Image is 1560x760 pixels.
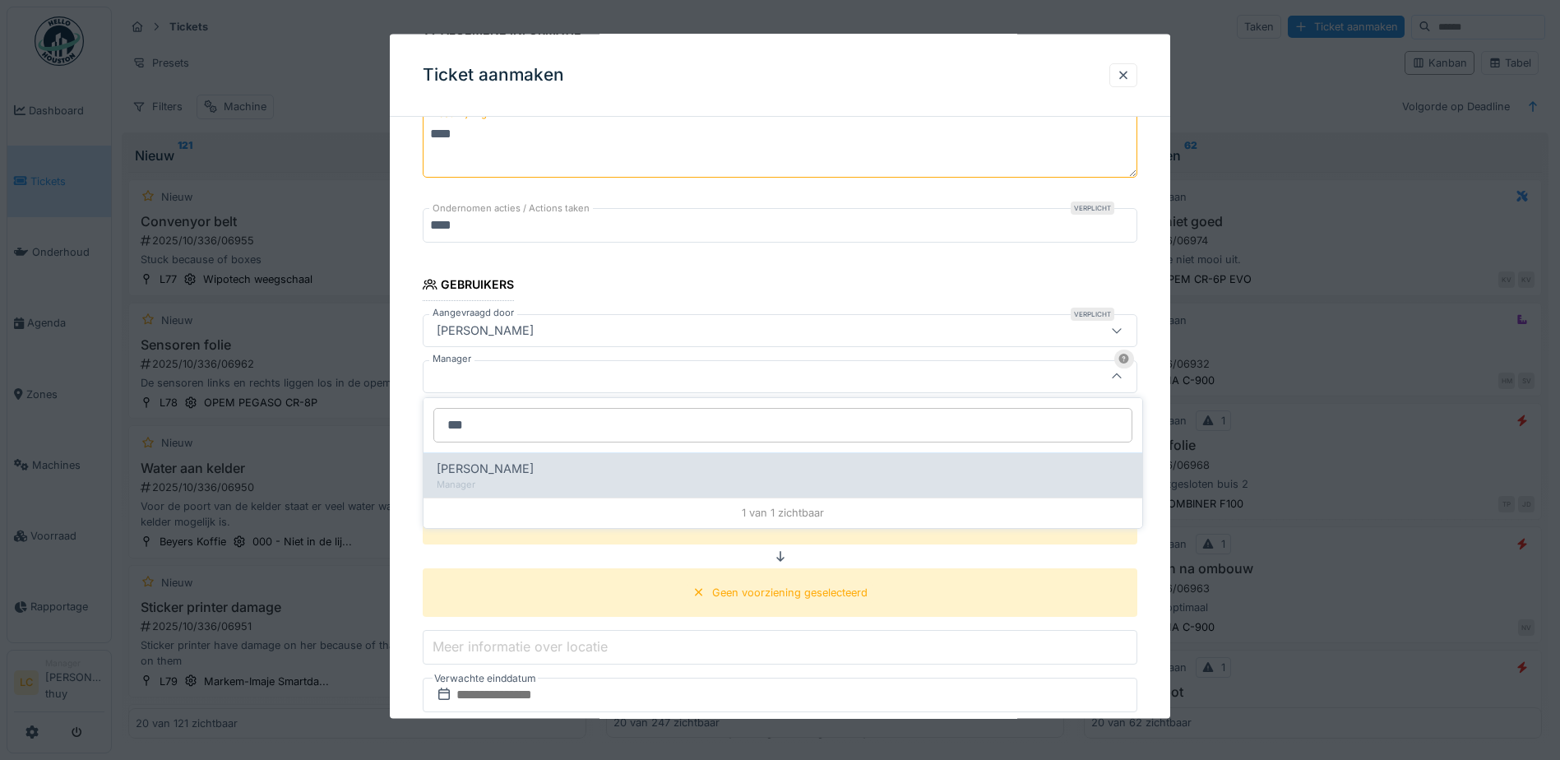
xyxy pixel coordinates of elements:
[423,65,564,86] h3: Ticket aanmaken
[430,321,540,339] div: [PERSON_NAME]
[429,104,490,124] label: Beschrijving
[429,351,474,365] label: Manager
[433,670,538,688] label: Verwachte einddatum
[429,202,593,215] label: Ondernomen acties / Actions taken
[424,498,1142,527] div: 1 van 1 zichtbaar
[712,584,868,600] div: Geen voorziening geselecteerd
[429,637,611,656] label: Meer informatie over locatie
[1071,307,1114,320] div: Verplicht
[437,478,1129,492] div: Manager
[429,717,474,731] label: Prioriteit
[1071,202,1114,215] div: Verplicht
[429,305,517,319] label: Aangevraagd door
[423,272,514,300] div: Gebruikers
[437,460,534,478] span: [PERSON_NAME]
